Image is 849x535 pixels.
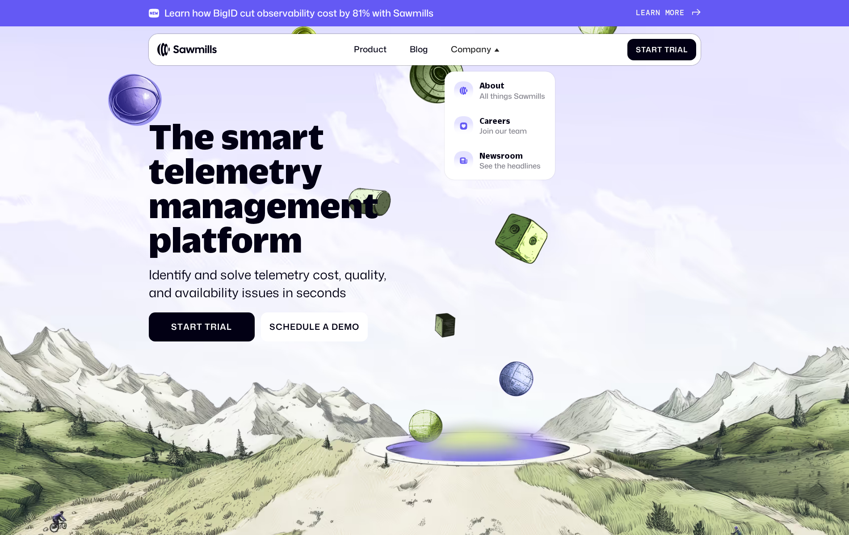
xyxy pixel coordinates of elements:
[479,117,527,125] div: Careers
[448,75,552,106] a: AboutAll things Sawmills
[261,312,368,342] a: ScheduleaDemo
[205,322,210,332] span: T
[338,322,344,332] span: e
[332,322,338,332] span: D
[344,322,352,332] span: m
[664,45,669,54] span: T
[347,38,393,61] a: Product
[683,45,688,54] span: l
[636,8,700,17] a: Learnmore
[448,145,552,177] a: NewsroomSee the headlines
[641,8,646,17] span: e
[657,45,662,54] span: t
[479,128,527,135] div: Join our team
[149,266,395,302] p: Identify and solve telemetry cost, quality, and availability issues in seconds
[670,8,675,17] span: o
[479,163,541,169] div: See the headlines
[651,45,657,54] span: r
[315,322,320,332] span: e
[283,322,290,332] span: h
[445,61,555,180] nav: Company
[149,312,255,342] a: StartTrial
[627,38,696,60] a: StartTrial
[290,322,296,332] span: e
[217,322,220,332] span: i
[675,8,680,17] span: r
[646,8,651,17] span: a
[445,38,506,61] div: Company
[479,82,545,89] div: About
[479,93,545,99] div: All things Sawmills
[352,322,359,332] span: o
[197,322,202,332] span: t
[651,8,656,17] span: r
[680,8,685,17] span: e
[171,322,177,332] span: S
[227,322,232,332] span: l
[164,8,433,19] div: Learn how BigID cut observability cost by 81% with Sawmills
[190,322,197,332] span: r
[665,8,670,17] span: m
[636,8,641,17] span: L
[220,322,227,332] span: a
[309,322,315,332] span: l
[183,322,190,332] span: a
[479,152,541,160] div: Newsroom
[636,45,641,54] span: S
[646,45,651,54] span: a
[149,119,395,257] h1: The smart telemetry management platform
[677,45,683,54] span: a
[451,44,491,55] div: Company
[269,322,276,332] span: S
[210,322,217,332] span: r
[323,322,329,332] span: a
[656,8,660,17] span: n
[177,322,183,332] span: t
[675,45,677,54] span: i
[403,38,434,61] a: Blog
[448,110,552,142] a: CareersJoin our team
[296,322,303,332] span: d
[669,45,675,54] span: r
[641,45,646,54] span: t
[303,322,309,332] span: u
[276,322,283,332] span: c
